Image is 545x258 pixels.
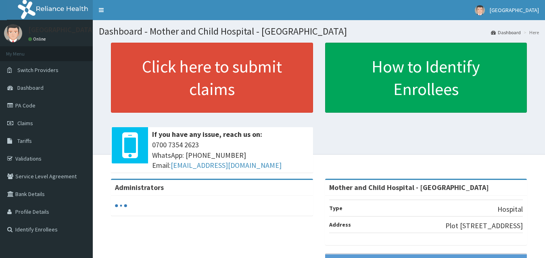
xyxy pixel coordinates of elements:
[17,120,33,127] span: Claims
[490,6,539,14] span: [GEOGRAPHIC_DATA]
[111,43,313,113] a: Click here to submit claims
[491,29,521,36] a: Dashboard
[329,221,351,228] b: Address
[497,204,523,215] p: Hospital
[325,43,527,113] a: How to Identify Enrollees
[115,183,164,192] b: Administrators
[171,161,282,170] a: [EMAIL_ADDRESS][DOMAIN_NAME]
[445,221,523,231] p: Plot [STREET_ADDRESS]
[152,130,262,139] b: If you have any issue, reach us on:
[475,5,485,15] img: User Image
[17,66,58,74] span: Switch Providers
[17,137,32,144] span: Tariffs
[329,204,342,212] b: Type
[17,84,44,91] span: Dashboard
[152,140,309,171] span: 0700 7354 2623 WhatsApp: [PHONE_NUMBER] Email:
[522,29,539,36] li: Here
[28,36,48,42] a: Online
[28,26,95,33] p: [GEOGRAPHIC_DATA]
[4,24,22,42] img: User Image
[329,183,489,192] strong: Mother and Child Hospital - [GEOGRAPHIC_DATA]
[115,200,127,212] svg: audio-loading
[99,26,539,37] h1: Dashboard - Mother and Child Hospital - [GEOGRAPHIC_DATA]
